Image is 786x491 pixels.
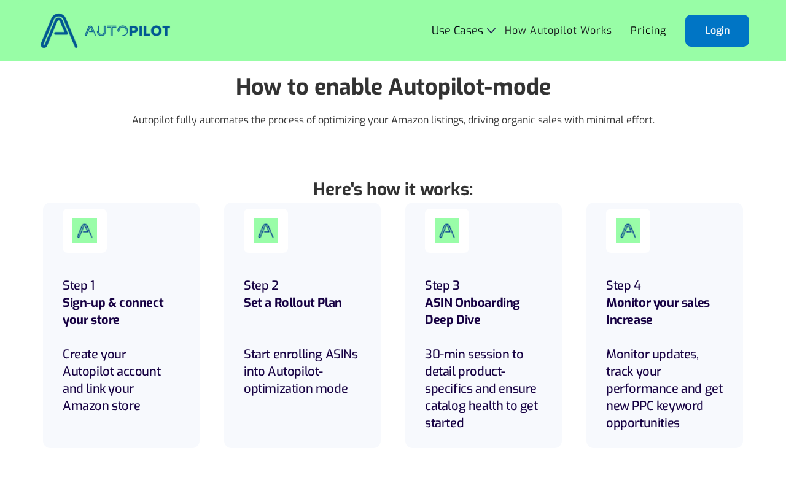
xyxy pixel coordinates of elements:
div: Use Cases [432,25,496,37]
strong: Monitor your sales Increase ‍ [606,295,710,328]
a: Login [685,15,749,47]
div: Use Cases [432,25,483,37]
h5: Step 2 Start enrolling ASINs into Autopilot-optimization mode [244,277,361,398]
a: Pricing [621,19,675,42]
strong: Set a Rollout Plan ‍ [244,295,342,311]
strong: Sign-up & connect your store [63,295,163,328]
strong: How to enable Autopilot-mode [236,72,551,102]
h6: Step 1 Create your Autopilot account and link your Amazon store [63,277,180,415]
strong: Here's how it works: [313,178,473,201]
a: How Autopilot Works [496,19,621,42]
h5: Step 3 30-min session to detail product- specifics and ensure catalog health to get started [425,277,542,432]
img: Icon Rounded Chevron Dark - BRIX Templates [487,28,496,33]
strong: ASIN Onboarding Deep Dive ‍ [425,295,520,328]
h5: Step 4 Monitor updates, track your performance and get new PPC keyword opportunities [606,277,723,432]
p: Autopilot fully automates the process of optimizing your Amazon listings, driving organic sales w... [132,113,655,128]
